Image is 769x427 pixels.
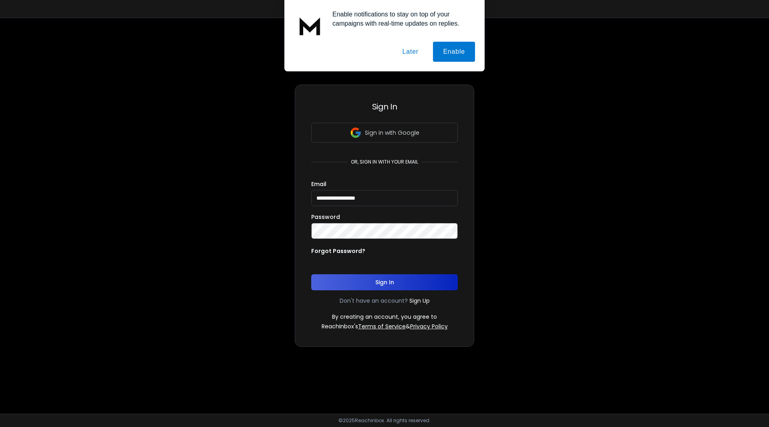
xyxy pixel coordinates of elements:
[311,247,365,255] p: Forgot Password?
[433,42,475,62] button: Enable
[358,322,406,330] a: Terms of Service
[410,322,448,330] a: Privacy Policy
[311,214,340,220] label: Password
[311,123,458,143] button: Sign in with Google
[409,297,430,305] a: Sign Up
[365,129,419,137] p: Sign in with Google
[294,10,326,42] img: notification icon
[311,101,458,112] h3: Sign In
[311,181,326,187] label: Email
[348,159,421,165] p: or, sign in with your email
[392,42,428,62] button: Later
[311,274,458,290] button: Sign In
[326,10,475,28] div: Enable notifications to stay on top of your campaigns with real-time updates on replies.
[322,322,448,330] p: ReachInbox's &
[338,417,431,424] p: © 2025 Reachinbox. All rights reserved.
[332,313,437,321] p: By creating an account, you agree to
[340,297,408,305] p: Don't have an account?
